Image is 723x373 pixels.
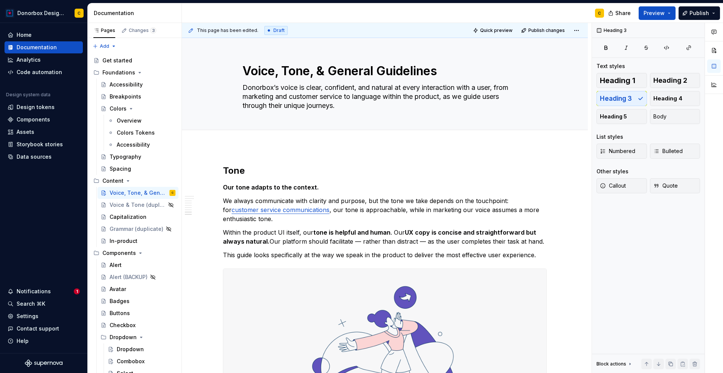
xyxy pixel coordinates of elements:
[98,151,178,163] a: Typography
[17,44,57,51] div: Documentation
[17,31,32,39] div: Home
[98,223,178,235] a: Grammar (duplicate)
[471,25,516,36] button: Quick preview
[105,115,178,127] a: Overview
[596,168,628,175] div: Other styles
[596,359,633,369] div: Block actions
[17,325,59,332] div: Contact support
[596,361,626,367] div: Block actions
[600,147,635,155] span: Numbered
[639,6,676,20] button: Preview
[98,283,178,295] a: Avatar
[5,285,83,297] button: Notifications1
[117,358,145,365] div: Combobox
[528,27,565,33] span: Publish changes
[90,175,178,187] div: Content
[5,101,83,113] a: Design tokens
[480,27,513,33] span: Quick preview
[17,128,34,136] div: Assets
[110,237,137,245] div: In-product
[105,139,178,151] a: Accessibility
[94,9,178,17] div: Documentation
[17,116,50,123] div: Components
[93,27,115,33] div: Pages
[596,62,625,70] div: Text styles
[5,138,83,150] a: Storybook stories
[110,213,146,221] div: Capitalization
[100,43,109,49] span: Add
[2,5,86,21] button: Donorbox Design SystemC
[596,73,647,88] button: Heading 1
[90,67,178,79] div: Foundations
[110,81,143,88] div: Accessibility
[105,355,178,367] a: Combobox
[5,114,83,126] a: Components
[653,147,683,155] span: Bulleted
[5,9,14,18] img: 17077652-375b-4f2c-92b0-528c72b71ea0.png
[105,343,178,355] a: Dropdown
[689,9,709,17] span: Publish
[17,141,63,148] div: Storybook stories
[644,9,665,17] span: Preview
[5,29,83,41] a: Home
[5,310,83,322] a: Settings
[98,91,178,103] a: Breakpoints
[223,196,547,223] p: We always communicate with clarity and purpose, but the tone we take depends on the touchpoint: f...
[150,27,156,33] span: 3
[5,54,83,66] a: Analytics
[5,298,83,310] button: Search ⌘K
[596,133,623,141] div: List styles
[129,27,156,33] div: Changes
[653,77,687,84] span: Heading 2
[110,273,148,281] div: Alert (BACKUP)
[117,129,155,136] div: Colors Tokens
[5,323,83,335] button: Contact support
[110,93,141,100] div: Breakpoints
[596,109,647,124] button: Heading 5
[98,331,178,343] div: Dropdown
[650,109,700,124] button: Body
[110,321,136,329] div: Checkbox
[90,247,178,259] div: Components
[105,127,178,139] a: Colors Tokens
[17,9,66,17] div: Donorbox Design System
[596,178,647,193] button: Callout
[117,117,142,124] div: Overview
[110,225,163,233] div: Grammar (duplicate)
[98,211,178,223] a: Capitalization
[25,359,63,367] svg: Supernova Logo
[98,295,178,307] a: Badges
[17,103,55,111] div: Design tokens
[17,56,41,64] div: Analytics
[650,91,700,106] button: Heading 4
[197,27,258,33] span: This page has been edited.
[6,92,50,98] div: Design system data
[241,82,526,112] textarea: Donorbox’s voice is clear, confident, and natural at every interaction with a user, from marketin...
[98,259,178,271] a: Alert
[5,41,83,53] a: Documentation
[223,250,547,259] p: This guide looks specifically at the way we speak in the product to deliver the most effective us...
[653,113,667,120] span: Body
[223,228,547,246] p: Within the product UI itself, our . Our Our platform should facilitate — rather than distract — a...
[519,25,568,36] button: Publish changes
[102,57,132,64] div: Get started
[241,62,526,80] textarea: Voice, Tone, & General Guidelines
[273,27,285,33] span: Draft
[650,178,700,193] button: Quote
[598,10,601,16] div: C
[110,309,130,317] div: Buttons
[98,199,178,211] a: Voice & Tone (duplicate)
[102,249,136,257] div: Components
[90,55,178,67] a: Get started
[650,144,700,159] button: Bulleted
[110,165,131,173] div: Spacing
[98,319,178,331] a: Checkbox
[117,141,150,149] div: Accessibility
[600,182,626,190] span: Callout
[90,41,119,52] button: Add
[17,288,51,295] div: Notifications
[74,288,80,294] span: 1
[110,201,166,209] div: Voice & Tone (duplicate)
[98,103,178,115] a: Colors
[5,66,83,78] a: Code automation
